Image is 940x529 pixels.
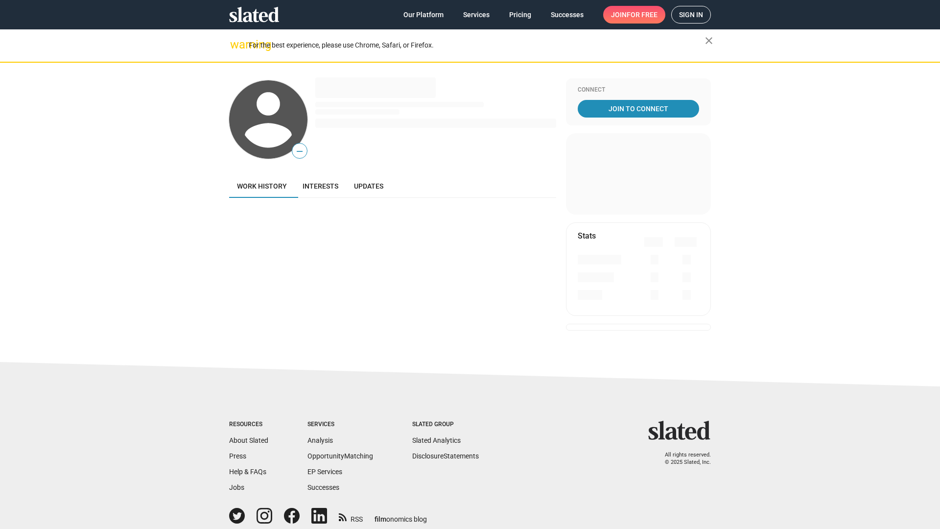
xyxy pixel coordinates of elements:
a: Our Platform [396,6,451,24]
span: Updates [354,182,383,190]
a: Join To Connect [578,100,699,118]
a: Work history [229,174,295,198]
div: Services [307,421,373,429]
a: Pricing [501,6,539,24]
span: Join [611,6,658,24]
span: Interests [303,182,338,190]
div: Slated Group [412,421,479,429]
a: Successes [543,6,591,24]
span: Join To Connect [580,100,697,118]
span: film [375,515,386,523]
a: Successes [307,483,339,491]
a: Press [229,452,246,460]
a: Jobs [229,483,244,491]
a: Help & FAQs [229,468,266,476]
div: Resources [229,421,268,429]
p: All rights reserved. © 2025 Slated, Inc. [655,452,711,466]
a: Slated Analytics [412,436,461,444]
mat-icon: warning [230,39,242,50]
a: About Slated [229,436,268,444]
a: Joinfor free [603,6,665,24]
mat-card-title: Stats [578,231,596,241]
span: Pricing [509,6,531,24]
a: RSS [339,509,363,524]
span: Our Platform [403,6,444,24]
a: Interests [295,174,346,198]
span: Services [463,6,490,24]
a: Sign in [671,6,711,24]
a: Updates [346,174,391,198]
span: Sign in [679,6,703,23]
a: Analysis [307,436,333,444]
a: Services [455,6,497,24]
div: Connect [578,86,699,94]
a: OpportunityMatching [307,452,373,460]
span: — [292,145,307,158]
a: DisclosureStatements [412,452,479,460]
span: Successes [551,6,584,24]
mat-icon: close [703,35,715,47]
div: For the best experience, please use Chrome, Safari, or Firefox. [249,39,705,52]
a: EP Services [307,468,342,476]
span: Work history [237,182,287,190]
span: for free [627,6,658,24]
a: filmonomics blog [375,507,427,524]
